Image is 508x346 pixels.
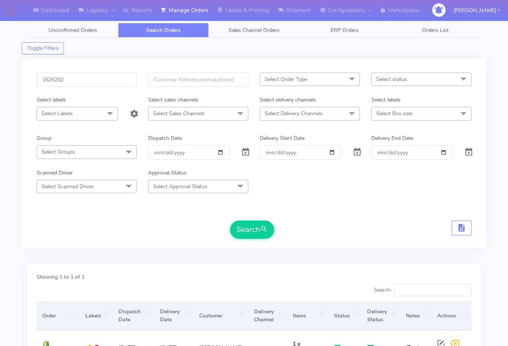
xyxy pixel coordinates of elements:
[328,302,361,330] th: Status: activate to sort column ascending
[48,27,97,34] span: Unconfirmed Orders
[331,27,359,34] span: ERP Orders
[287,302,328,330] th: Items: activate to sort column ascending
[376,110,412,117] span: Select Box size
[376,76,407,83] span: Select status
[400,302,431,330] th: Notes: activate to sort column ascending
[371,96,401,104] label: Select labels
[37,73,137,87] input: Order Id
[260,96,316,104] label: Select delivery channels
[248,302,287,330] th: Delivery Channel: activate to sort column ascending
[193,302,248,330] th: Customer: activate to sort column ascending
[80,302,113,330] th: Labels: activate to sort column ascending
[148,73,248,87] input: Customer Reference(email,phone)
[42,110,73,117] span: Select Labels
[148,169,187,177] label: Approval Status
[37,169,73,177] label: Scanned Driver
[265,110,323,117] span: Select Delivery Channels
[148,96,198,104] label: Select sales channels
[153,110,205,117] span: Select Sales Channels
[37,302,80,330] th: Order: activate to sort column ascending
[113,302,154,330] th: Dispatch Date: activate to sort column ascending
[154,302,193,330] th: Delivery Date: activate to sort column ascending
[260,134,305,142] label: Delivery Start Date
[37,273,85,281] label: Showing 1 to 1 of 1
[37,134,51,142] label: Group
[431,302,471,330] th: Actions: activate to sort column ascending
[361,302,400,330] th: Delivery Status: activate to sort column ascending
[374,284,471,296] label: Search:
[153,183,208,190] span: Select Approval Status
[371,134,413,142] label: Delivery End Date
[148,134,182,142] label: Dispatch Date
[42,148,75,156] span: Select Groups
[42,183,94,190] span: Select Scanned Driver
[22,42,64,54] button: Toggle Filters
[146,27,181,34] span: Search Orders
[230,221,274,239] button: Search
[422,27,449,34] span: Orders List
[448,3,506,18] button: [PERSON_NAME]
[394,284,471,296] input: Search:
[27,23,481,38] ul: Tabs
[228,27,280,34] span: Sales Channel Orders
[265,76,307,83] span: Select Order Type
[37,96,66,104] label: Select labels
